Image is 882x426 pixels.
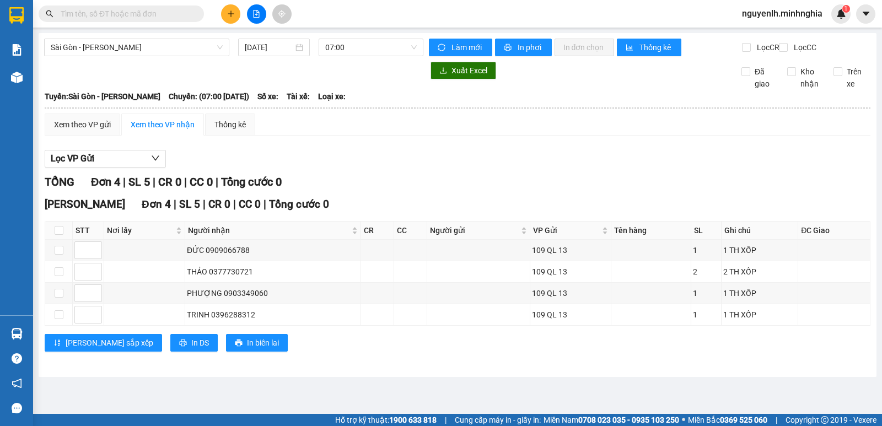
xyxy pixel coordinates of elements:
[530,261,611,283] td: 109 QL 13
[789,41,818,53] span: Lọc CC
[861,9,871,19] span: caret-down
[626,44,635,52] span: bar-chart
[836,9,846,19] img: icon-new-feature
[187,287,359,299] div: PHƯỢNG 0903349060
[335,414,437,426] span: Hỗ trợ kỹ thuật:
[555,39,615,56] button: In đơn chọn
[796,66,825,90] span: Kho nhận
[723,244,796,256] div: 1 TH XỐP
[750,66,779,90] span: Đã giao
[530,304,611,326] td: 109 QL 13
[617,39,681,56] button: bar-chartThống kê
[272,4,292,24] button: aim
[723,309,796,321] div: 1 TH XỐP
[430,224,518,236] span: Người gửi
[389,416,437,424] strong: 1900 633 818
[611,222,691,240] th: Tên hàng
[107,224,174,236] span: Nơi lấy
[518,41,543,53] span: In phơi
[187,244,359,256] div: ĐỨC 0909066788
[216,175,218,188] span: |
[170,334,218,352] button: printerIn DS
[693,287,720,299] div: 1
[693,244,720,256] div: 1
[174,198,176,211] span: |
[123,175,126,188] span: |
[530,283,611,304] td: 109 QL 13
[227,10,235,18] span: plus
[245,41,294,53] input: 12/10/2025
[530,240,611,261] td: 109 QL 13
[720,416,767,424] strong: 0369 525 060
[361,222,394,240] th: CR
[203,198,206,211] span: |
[269,198,329,211] span: Tổng cước 0
[208,198,230,211] span: CR 0
[233,198,236,211] span: |
[91,175,120,188] span: Đơn 4
[235,339,243,348] span: printer
[45,92,160,101] b: Tuyến: Sài Gòn - [PERSON_NAME]
[214,118,246,131] div: Thống kê
[128,175,150,188] span: SL 5
[439,67,447,76] span: download
[184,175,187,188] span: |
[51,152,94,165] span: Lọc VP Gửi
[221,175,282,188] span: Tổng cước 0
[179,198,200,211] span: SL 5
[722,222,798,240] th: Ghi chú
[12,378,22,389] span: notification
[221,4,240,24] button: plus
[723,266,796,278] div: 2 TH XỐP
[688,414,767,426] span: Miền Bắc
[431,62,496,79] button: downloadXuất Excel
[532,244,609,256] div: 109 QL 13
[9,7,24,24] img: logo-vxr
[691,222,722,240] th: SL
[278,10,286,18] span: aim
[257,90,278,103] span: Số xe:
[142,198,171,211] span: Đơn 4
[45,150,166,168] button: Lọc VP Gửi
[191,337,209,349] span: In DS
[239,198,261,211] span: CC 0
[226,334,288,352] button: printerIn biên lai
[188,224,349,236] span: Người nhận
[45,175,74,188] span: TỔNG
[247,4,266,24] button: file-add
[11,72,23,83] img: warehouse-icon
[842,66,871,90] span: Trên xe
[532,266,609,278] div: 109 QL 13
[66,337,153,349] span: [PERSON_NAME] sắp xếp
[856,4,875,24] button: caret-down
[532,309,609,321] div: 109 QL 13
[131,118,195,131] div: Xem theo VP nhận
[187,309,359,321] div: TRINH 0396288312
[179,339,187,348] span: printer
[504,44,513,52] span: printer
[733,7,831,20] span: nguyenlh.minhnghia
[325,39,416,56] span: 07:00
[776,414,777,426] span: |
[46,10,53,18] span: search
[798,222,870,240] th: ĐC Giao
[429,39,492,56] button: syncLàm mới
[190,175,213,188] span: CC 0
[544,414,679,426] span: Miền Nam
[151,154,160,163] span: down
[12,353,22,364] span: question-circle
[247,337,279,349] span: In biên lai
[187,266,359,278] div: THẢO 0377730721
[45,198,125,211] span: [PERSON_NAME]
[438,44,447,52] span: sync
[54,118,111,131] div: Xem theo VP gửi
[53,339,61,348] span: sort-ascending
[252,10,260,18] span: file-add
[821,416,829,424] span: copyright
[455,414,541,426] span: Cung cấp máy in - giấy in:
[445,414,447,426] span: |
[61,8,191,20] input: Tìm tên, số ĐT hoặc mã đơn
[578,416,679,424] strong: 0708 023 035 - 0935 103 250
[693,309,720,321] div: 1
[394,222,427,240] th: CC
